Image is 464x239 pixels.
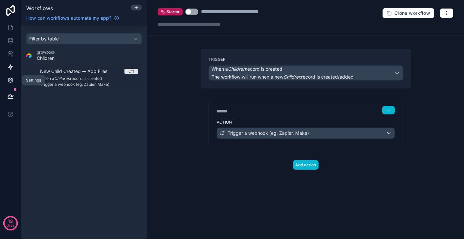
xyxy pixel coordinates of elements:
[26,15,111,21] span: How can workflows automate my app?
[211,66,282,72] span: When a record is created
[211,74,354,80] span: The workflow will run when a new record is created/added
[209,65,403,81] button: When aChildrenrecord is createdThe workflow will run when a newChildrenrecord is created/added
[228,130,309,136] span: Trigger a webhook (eg. Zapier, Make)
[166,9,180,14] span: Starter
[382,8,434,18] button: Clone workflow
[217,120,395,125] label: Action
[24,15,122,21] a: How can workflows automate my app?
[283,74,301,80] em: Children
[394,10,430,16] span: Clone workflow
[217,128,395,139] button: Trigger a webhook (eg. Zapier, Make)
[7,221,14,230] p: days
[209,57,403,62] label: Trigger
[26,78,41,83] div: Settings
[8,218,13,225] p: 13
[26,5,53,12] span: Workflows
[228,66,246,72] em: Children
[293,160,319,170] button: Add action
